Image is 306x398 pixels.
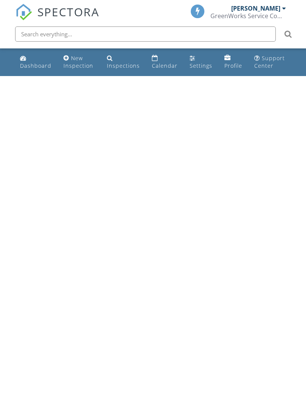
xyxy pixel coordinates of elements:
[152,62,178,69] div: Calendar
[20,62,51,69] div: Dashboard
[221,51,245,73] a: Profile
[17,51,54,73] a: Dashboard
[190,62,212,69] div: Settings
[251,51,289,73] a: Support Center
[231,5,280,12] div: [PERSON_NAME]
[254,54,285,69] div: Support Center
[187,51,215,73] a: Settings
[63,54,93,69] div: New Inspection
[15,10,99,26] a: SPECTORA
[224,62,242,69] div: Profile
[60,51,98,73] a: New Inspection
[15,4,32,20] img: The Best Home Inspection Software - Spectora
[210,12,286,20] div: GreenWorks Service Company
[104,51,143,73] a: Inspections
[149,51,181,73] a: Calendar
[15,26,276,42] input: Search everything...
[107,62,140,69] div: Inspections
[37,4,99,20] span: SPECTORA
